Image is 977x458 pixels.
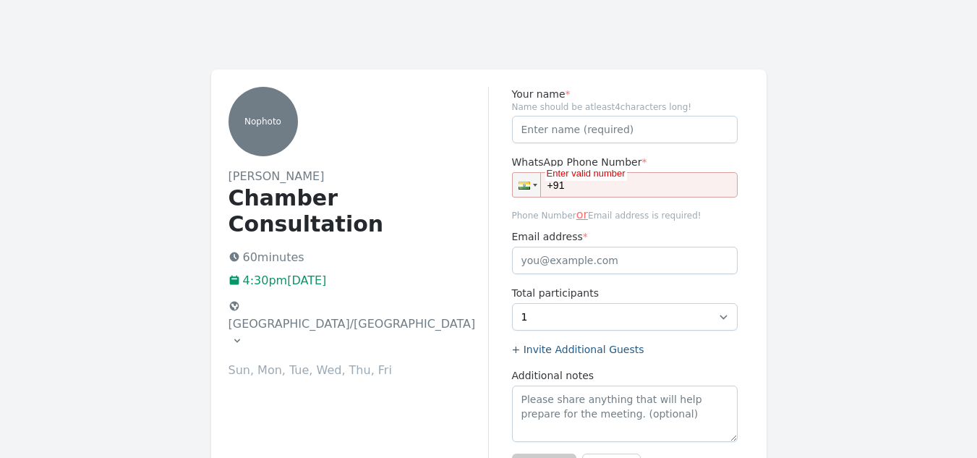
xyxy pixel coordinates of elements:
p: No photo [229,116,298,127]
h1: Chamber Consultation [229,185,488,237]
div: India: + 91 [513,173,540,197]
div: Enter valid number [545,166,627,181]
p: 4:30pm[DATE] [229,272,488,289]
label: Your name [512,87,738,101]
span: Phone Number Email address is required! [512,206,738,224]
input: Enter name (required) [512,116,738,143]
p: 60 minutes [229,249,488,266]
p: Sun, Mon, Tue, Wed, Thu, Fri [229,362,488,379]
span: or [576,208,588,221]
input: you@example.com [512,247,738,274]
span: Name should be atleast 4 characters long! [512,101,738,113]
label: + Invite Additional Guests [512,342,738,357]
h2: [PERSON_NAME] [229,168,488,185]
label: Total participants [512,286,738,300]
button: [GEOGRAPHIC_DATA]/[GEOGRAPHIC_DATA] [223,295,482,353]
label: WhatsApp Phone Number [512,155,738,169]
label: Email address [512,229,738,244]
input: 1 (702) 123-4567 [512,172,738,198]
label: Additional notes [512,368,738,383]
